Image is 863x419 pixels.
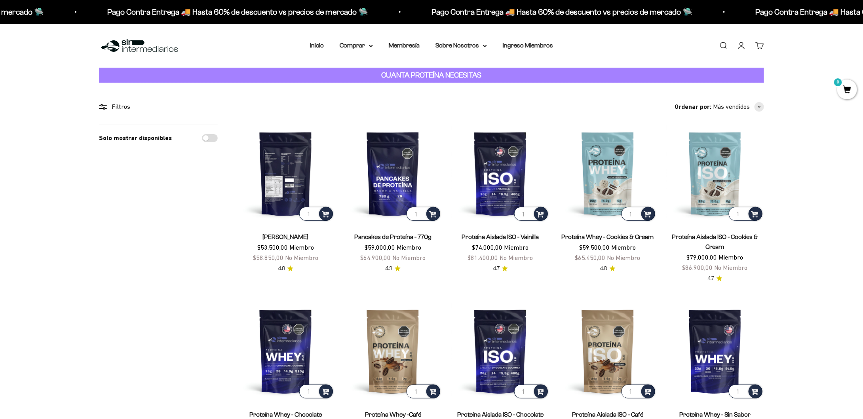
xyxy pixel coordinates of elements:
a: 4.84.8 de 5.0 estrellas [600,264,616,273]
a: 4.74.7 de 5.0 estrellas [707,274,722,283]
span: $64.900,00 [360,254,391,261]
a: 4.74.7 de 5.0 estrellas [493,264,508,273]
span: $59.500,00 [580,244,610,251]
a: Proteína Whey - Chocolate [249,411,322,418]
p: Pago Contra Entrega 🚚 Hasta 60% de descuento vs precios de mercado 🛸 [107,6,368,18]
a: Proteína Aislada ISO - Vainilla [462,233,539,240]
span: Miembro [612,244,636,251]
span: Más vendidos [713,102,750,112]
a: Membresía [389,42,420,49]
a: Proteína Aislada ISO - Cookies & Cream [672,233,758,250]
a: 0 [837,86,857,95]
span: $81.400,00 [468,254,498,261]
span: 4.8 [600,264,607,273]
a: Proteína Whey - Sin Sabor [679,411,751,418]
img: Proteína Whey - Vainilla [237,125,335,222]
a: Proteína Aislada ISO - Café [572,411,643,418]
span: $58.850,00 [253,254,283,261]
span: $53.500,00 [257,244,288,251]
span: No Miembro [607,254,641,261]
span: 4.8 [278,264,285,273]
span: 4.7 [707,274,714,283]
a: Ingreso Miembros [503,42,553,49]
span: $86.900,00 [682,264,713,271]
span: $59.000,00 [365,244,395,251]
span: $65.450,00 [575,254,606,261]
summary: Comprar [340,40,373,51]
a: Pancakes de Proteína - 770g [354,233,431,240]
mark: 0 [833,78,843,87]
span: No Miembro [715,264,748,271]
a: Proteína Whey - Cookies & Cream [562,233,654,240]
a: Inicio [310,42,324,49]
span: $79.000,00 [687,254,717,261]
div: Filtros [99,102,218,112]
span: Ordenar por: [675,102,711,112]
span: 4.3 [385,264,392,273]
a: 4.34.3 de 5.0 estrellas [385,264,401,273]
a: Proteína Whey -Café [365,411,421,418]
span: $74.000,00 [472,244,502,251]
label: Solo mostrar disponibles [99,133,172,143]
summary: Sobre Nosotros [435,40,487,51]
a: [PERSON_NAME] [263,233,309,240]
span: No Miembro [285,254,318,261]
span: Miembro [719,254,743,261]
span: No Miembro [500,254,533,261]
span: Miembro [397,244,421,251]
span: No Miembro [392,254,426,261]
span: 4.7 [493,264,500,273]
button: Más vendidos [713,102,764,112]
span: Miembro [504,244,528,251]
span: Miembro [289,244,314,251]
strong: CUANTA PROTEÍNA NECESITAS [382,71,482,79]
p: Pago Contra Entrega 🚚 Hasta 60% de descuento vs precios de mercado 🛸 [431,6,692,18]
a: 4.84.8 de 5.0 estrellas [278,264,293,273]
a: Proteína Aislada ISO - Chocolate [457,411,544,418]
